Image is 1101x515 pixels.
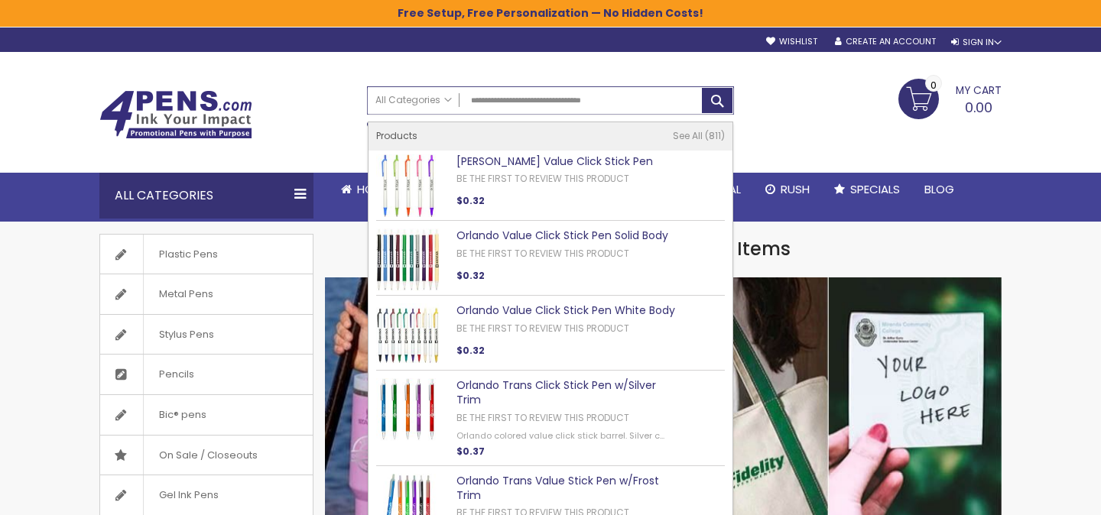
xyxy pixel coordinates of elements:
img: Orlando Value Click Stick Pen White Body [376,303,439,366]
span: 0 [930,78,937,92]
a: Wishlist [766,36,817,47]
a: See All 811 [673,130,725,142]
a: Specials [822,173,912,206]
a: Pencils [100,355,313,394]
span: Home [357,181,388,197]
span: 0.00 [965,98,992,117]
a: On Sale / Closeouts [100,436,313,475]
img: Orlando Trans Click Stick Pen w/Silver Trim [376,378,439,441]
a: Orlando Trans Value Stick Pen w/Frost Trim [456,473,659,503]
span: $0.32 [456,194,485,207]
span: Specials [850,181,900,197]
span: 811 [705,129,725,142]
span: Bic® pens [143,395,222,435]
span: Metal Pens [143,274,229,314]
a: 0.00 0 [898,79,1002,117]
a: Plastic Pens [100,235,313,274]
h1: Custom Promotional Items [325,237,1002,261]
div: Free shipping on pen orders over $199 [606,115,735,145]
a: Gel Ink Pens [100,475,313,515]
a: Orlando Value Click Stick Pen Solid Body [456,228,668,243]
span: See All [673,129,703,142]
a: Orlando Value Click Stick Pen White Body [456,303,675,318]
a: Be the first to review this product [456,172,629,185]
span: Products [376,129,417,142]
span: On Sale / Closeouts [143,436,273,475]
span: Blog [924,181,954,197]
span: $0.32 [456,269,485,282]
span: Pencils [143,355,209,394]
a: [PERSON_NAME] Value Click Stick Pen [456,154,653,169]
span: $0.32 [456,344,485,357]
a: All Categories [368,87,460,112]
div: All Categories [99,173,313,219]
span: $0.37 [456,445,485,458]
span: Gel Ink Pens [143,475,234,515]
a: Home [329,173,401,206]
img: 4Pens Custom Pens and Promotional Products [99,90,252,139]
a: Bic® pens [100,395,313,435]
span: All Categories [375,94,452,106]
a: Be the first to review this product [456,322,629,335]
a: Stylus Pens [100,315,313,355]
a: Metal Pens [100,274,313,314]
div: Orlando colored value click stick barrel. Silver c... [456,430,683,442]
span: Stylus Pens [143,315,229,355]
a: Be the first to review this product [456,247,629,260]
img: Orlando Bright Value Click Stick Pen [376,154,439,217]
a: Be the first to review this product [456,411,629,424]
a: Blog [912,173,966,206]
span: Plastic Pens [143,235,233,274]
span: Rush [781,181,810,197]
a: Rush [753,173,822,206]
a: Orlando Trans Click Stick Pen w/Silver Trim [456,377,656,407]
img: Orlando Value Click Stick Pen Solid Body [376,228,439,291]
a: Create an Account [835,36,936,47]
div: Sign In [951,37,1002,48]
